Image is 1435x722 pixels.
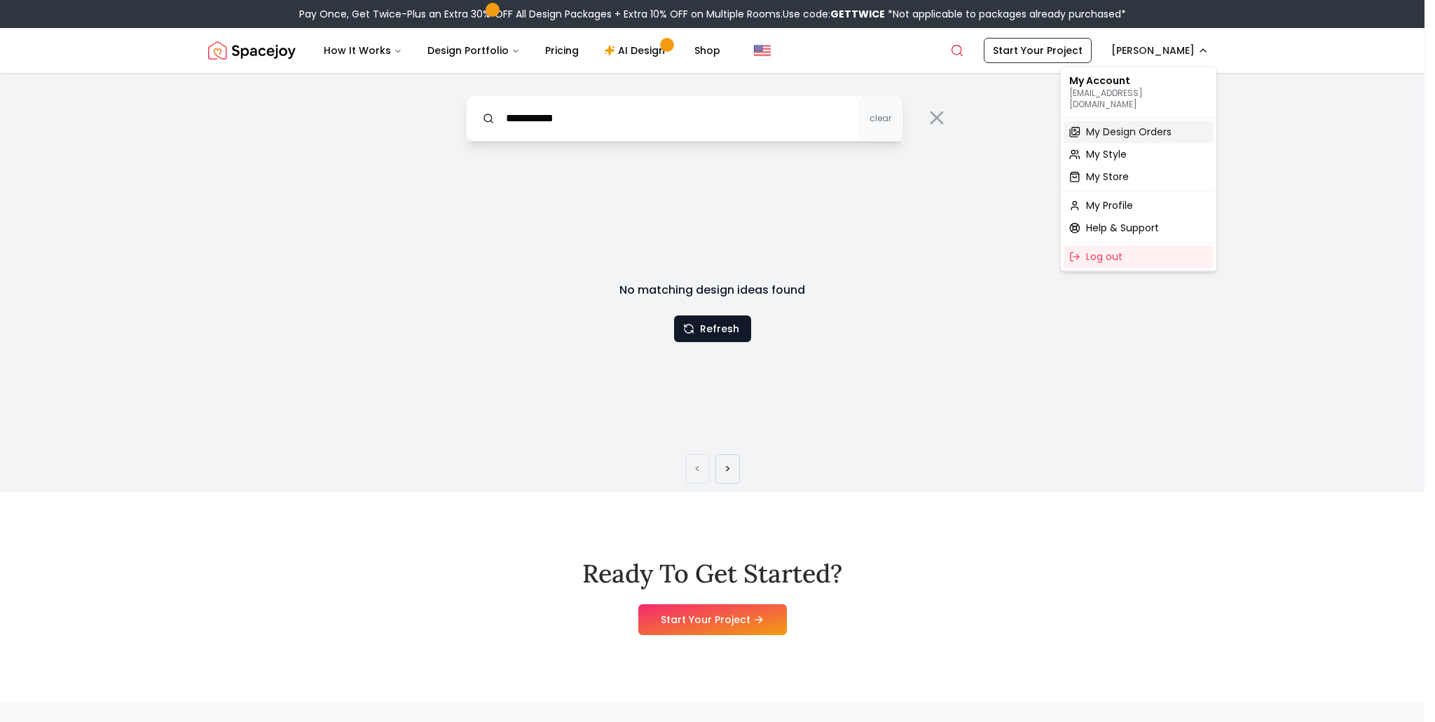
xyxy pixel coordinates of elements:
span: My Style [1086,147,1127,161]
a: My Store [1064,165,1214,188]
a: My Design Orders [1064,121,1214,143]
p: [EMAIL_ADDRESS][DOMAIN_NAME] [1069,88,1208,110]
span: Log out [1086,250,1122,264]
a: Help & Support [1064,217,1214,239]
a: My Style [1064,143,1214,165]
div: [PERSON_NAME] [1060,66,1217,271]
span: Help & Support [1086,221,1159,235]
div: My Account [1064,69,1214,114]
a: My Profile [1064,194,1214,217]
span: My Profile [1086,198,1133,212]
span: My Design Orders [1086,125,1172,139]
span: My Store [1086,170,1129,184]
